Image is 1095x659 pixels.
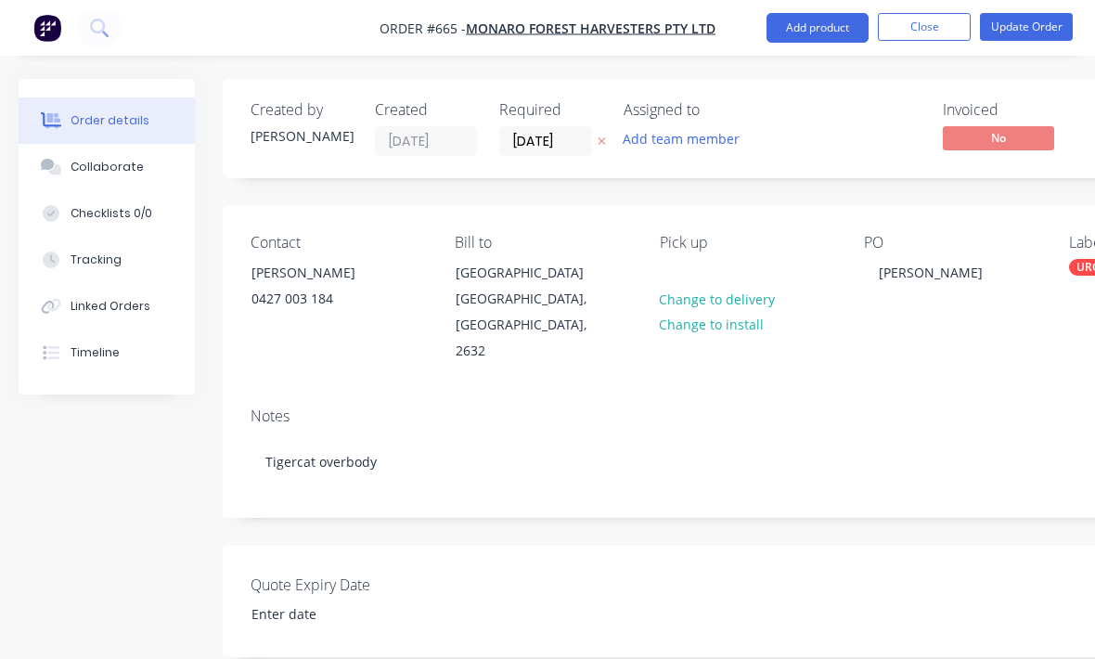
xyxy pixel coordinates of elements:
button: Checklists 0/0 [19,190,195,237]
div: Assigned to [624,101,809,119]
span: Order #665 - [380,19,466,37]
div: [GEOGRAPHIC_DATA], [GEOGRAPHIC_DATA], 2632 [456,286,610,364]
img: Factory [33,14,61,42]
button: Order details [19,97,195,144]
div: Order details [71,112,149,129]
button: Timeline [19,329,195,376]
div: Collaborate [71,159,144,175]
input: Enter date [238,601,470,628]
div: Linked Orders [71,298,150,315]
div: [PERSON_NAME] [251,126,353,146]
div: Required [499,101,601,119]
button: Collaborate [19,144,195,190]
div: 0427 003 184 [251,286,406,312]
div: [GEOGRAPHIC_DATA] [456,260,610,286]
div: Timeline [71,344,120,361]
button: Change to delivery [650,286,785,311]
button: Linked Orders [19,283,195,329]
div: Tracking [71,252,122,268]
div: Pick up [660,234,834,252]
div: [PERSON_NAME] [864,259,998,286]
div: Created [375,101,477,119]
label: Quote Expiry Date [251,574,483,596]
div: Checklists 0/0 [71,205,152,222]
span: No [943,126,1054,149]
button: Update Order [980,13,1073,41]
div: [GEOGRAPHIC_DATA][GEOGRAPHIC_DATA], [GEOGRAPHIC_DATA], 2632 [440,259,625,365]
button: Add product [766,13,869,43]
div: [PERSON_NAME] [251,260,406,286]
button: Add team member [613,126,750,151]
div: PO [864,234,1038,252]
button: Close [878,13,971,41]
div: Invoiced [943,101,1082,119]
button: Tracking [19,237,195,283]
a: Monaro Forest Harvesters Pty Ltd [466,19,715,37]
button: Change to install [650,312,774,337]
div: Bill to [455,234,629,252]
div: [PERSON_NAME]0427 003 184 [236,259,421,318]
div: Created by [251,101,353,119]
button: Add team member [624,126,750,151]
div: Contact [251,234,425,252]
